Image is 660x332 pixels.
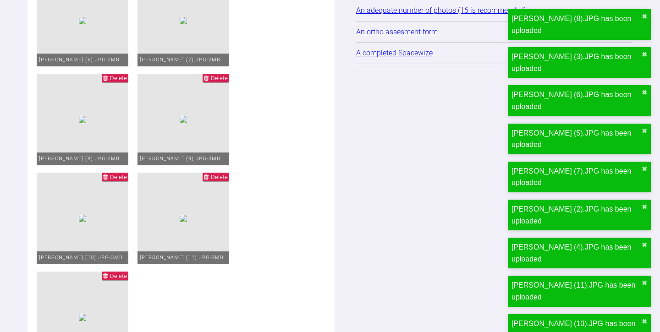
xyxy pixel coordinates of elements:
[79,116,86,123] img: 1391d5f0-e611-483d-9b02-797fc5ffd024
[642,51,647,58] button: close
[180,116,187,123] img: 8ddb15e2-2278-44c8-a70f-ad6a1784a294
[180,17,187,24] img: c3ff987e-09c9-42ab-aa7e-47e7795957d3
[511,13,642,36] div: [PERSON_NAME] (8).JPG has been uploaded
[642,279,647,287] button: close
[110,174,127,180] span: Delete
[79,17,86,24] img: b17479a5-88f6-47b2-9e8d-85a2ca7d70ce
[39,255,123,261] span: [PERSON_NAME] (10).JPG - 3MB
[356,6,526,15] a: An adequate number of photos (16 is recommended)
[511,279,642,303] div: [PERSON_NAME] (11).JPG has been uploaded
[642,165,647,173] button: close
[356,49,433,57] a: A completed Spacewize
[140,57,220,63] span: [PERSON_NAME] (7).JPG - 2MB
[642,318,647,325] button: close
[356,27,438,36] a: An ortho assesment form
[110,75,127,82] span: Delete
[642,241,647,249] button: close
[642,89,647,96] button: close
[642,127,647,135] button: close
[511,241,642,265] div: [PERSON_NAME] (4).JPG has been uploaded
[110,272,127,279] span: Delete
[79,314,86,321] img: 8293cfce-79a0-4047-b233-bed1bc230a18
[140,255,224,261] span: [PERSON_NAME] (11).JPG - 3MB
[211,75,228,82] span: Delete
[180,215,187,222] img: 4a82e1be-fcd3-4161-9afa-c1fa8ca19183
[642,13,647,20] button: close
[39,156,120,162] span: [PERSON_NAME] (8).JPG - 2MB
[511,89,642,112] div: [PERSON_NAME] (6).JPG has been uploaded
[511,203,642,227] div: [PERSON_NAME] (2).JPG has been uploaded
[140,156,220,162] span: [PERSON_NAME] (9).JPG - 3MB
[39,57,120,63] span: [PERSON_NAME] (6).JPG - 2MB
[511,165,642,189] div: [PERSON_NAME] (7).JPG has been uploaded
[79,215,86,222] img: 3a757328-efee-433a-b9bb-e3915b2d8674
[211,174,228,180] span: Delete
[511,127,642,151] div: [PERSON_NAME] (5).JPG has been uploaded
[511,51,642,74] div: [PERSON_NAME] (3).JPG has been uploaded
[642,203,647,211] button: close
